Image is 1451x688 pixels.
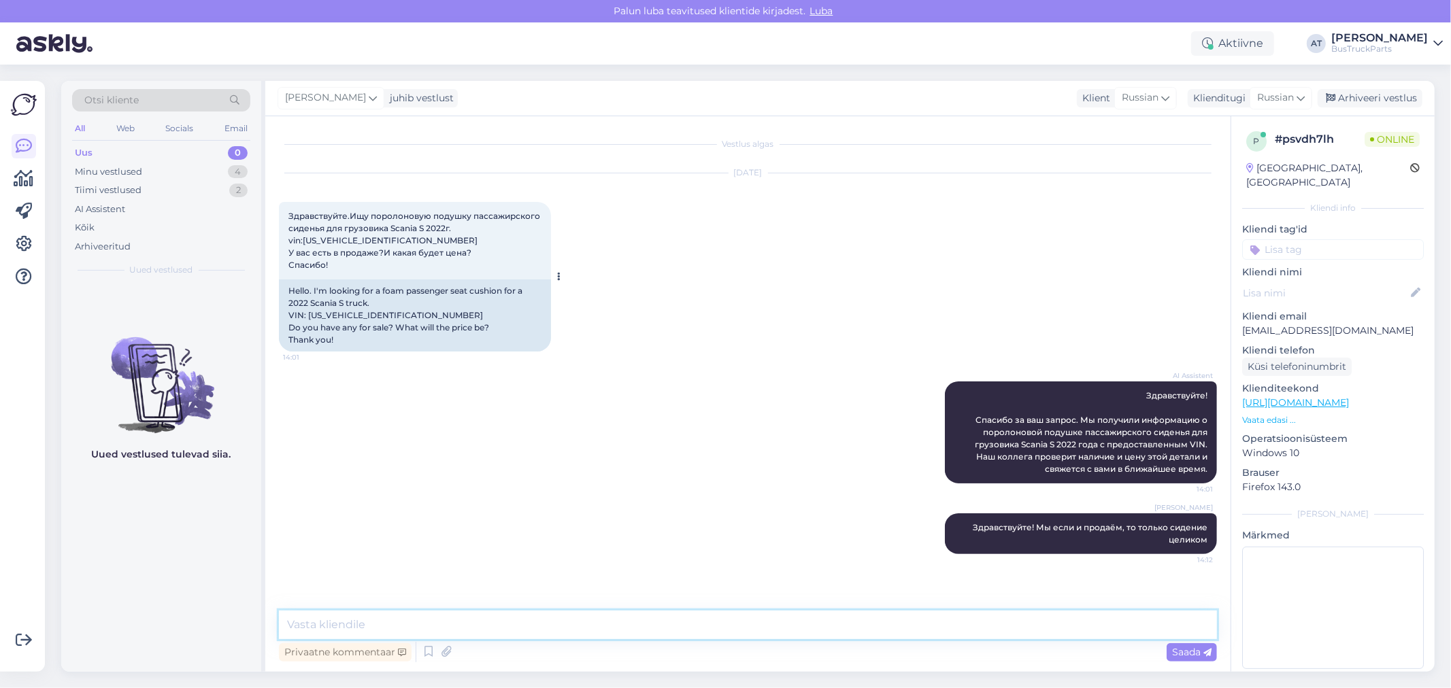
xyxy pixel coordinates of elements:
[1307,34,1326,53] div: AT
[72,120,88,137] div: All
[1275,131,1365,148] div: # psvdh7lh
[84,93,139,107] span: Otsi kliente
[75,184,141,197] div: Tiimi vestlused
[114,120,137,137] div: Web
[75,240,131,254] div: Arhiveeritud
[285,90,366,105] span: [PERSON_NAME]
[1243,286,1408,300] input: Lisa nimi
[1318,89,1422,107] div: Arhiveeri vestlus
[1188,91,1246,105] div: Klienditugi
[1331,44,1428,54] div: BusTruckParts
[1242,324,1424,338] p: [EMAIL_ADDRESS][DOMAIN_NAME]
[75,165,142,179] div: Minu vestlused
[1242,239,1424,260] input: Lisa tag
[1254,136,1260,146] span: p
[1257,90,1294,105] span: Russian
[1242,358,1352,376] div: Küsi telefoninumbrit
[1242,432,1424,446] p: Operatsioonisüsteem
[1242,265,1424,279] p: Kliendi nimi
[1162,484,1213,494] span: 14:01
[1242,446,1424,460] p: Windows 10
[1242,414,1424,426] p: Vaata edasi ...
[163,120,196,137] div: Socials
[806,5,837,17] span: Luba
[1191,31,1274,56] div: Aktiivne
[1242,309,1424,324] p: Kliendi email
[75,221,95,235] div: Kõik
[1242,396,1349,409] a: [URL][DOMAIN_NAME]
[1242,343,1424,358] p: Kliendi telefon
[283,352,334,362] span: 14:01
[222,120,250,137] div: Email
[92,447,231,462] p: Uued vestlused tulevad siia.
[1242,381,1424,396] p: Klienditeekond
[1172,646,1212,658] span: Saada
[1122,90,1158,105] span: Russian
[384,91,454,105] div: juhib vestlust
[1162,371,1213,381] span: AI Assistent
[75,203,125,216] div: AI Assistent
[1242,202,1424,214] div: Kliendi info
[1242,466,1424,480] p: Brauser
[130,264,193,276] span: Uued vestlused
[11,92,37,118] img: Askly Logo
[279,167,1217,179] div: [DATE]
[228,146,248,160] div: 0
[1242,508,1424,520] div: [PERSON_NAME]
[1331,33,1428,44] div: [PERSON_NAME]
[1162,555,1213,565] span: 14:12
[1154,502,1213,513] span: [PERSON_NAME]
[1242,480,1424,494] p: Firefox 143.0
[279,138,1217,150] div: Vestlus algas
[973,522,1210,545] span: Здравствуйте! Мы если и продаём, то только сидение целиком
[279,643,412,661] div: Privaatne kommentaar
[1365,132,1420,147] span: Online
[975,390,1210,474] span: Здравствуйте! Спасибо за ваш запрос. Мы получили информацию о поролоновой подушке пассажирского с...
[1246,161,1410,190] div: [GEOGRAPHIC_DATA], [GEOGRAPHIC_DATA]
[61,313,261,435] img: No chats
[1331,33,1443,54] a: [PERSON_NAME]BusTruckParts
[1077,91,1110,105] div: Klient
[229,184,248,197] div: 2
[1242,222,1424,237] p: Kliendi tag'id
[288,211,542,270] span: Здравствуйте.Ищу поролоновую подушку пассажирского сиденья для грузовика Scania S 2022г. vin:[US_...
[75,146,93,160] div: Uus
[228,165,248,179] div: 4
[279,279,551,351] div: Hello. I'm looking for a foam passenger seat cushion for a 2022 Scania S truck. VIN: [US_VEHICLE_...
[1242,528,1424,543] p: Märkmed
